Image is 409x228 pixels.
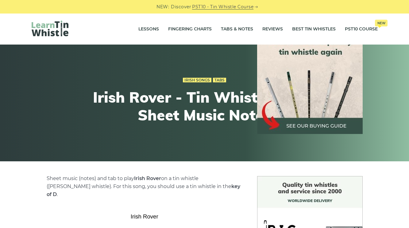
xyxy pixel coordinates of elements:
a: Best Tin Whistles [292,22,336,37]
a: PST10 CourseNew [345,22,378,37]
strong: key of D [47,183,240,197]
strong: Irish Rover [134,175,161,181]
h1: Irish Rover - Tin Whistle Tab & Sheet Music Notes [92,88,318,124]
a: Tabs [213,78,226,83]
span: New [375,20,388,26]
a: Fingering Charts [168,22,212,37]
a: Reviews [262,22,283,37]
a: Lessons [138,22,159,37]
img: LearnTinWhistle.com [32,21,68,36]
img: tin whistle buying guide [257,28,363,134]
a: Irish Songs [183,78,211,83]
a: Tabs & Notes [221,22,253,37]
p: Sheet music (notes) and tab to play on a tin whistle ([PERSON_NAME] whistle). For this song, you ... [47,175,242,199]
